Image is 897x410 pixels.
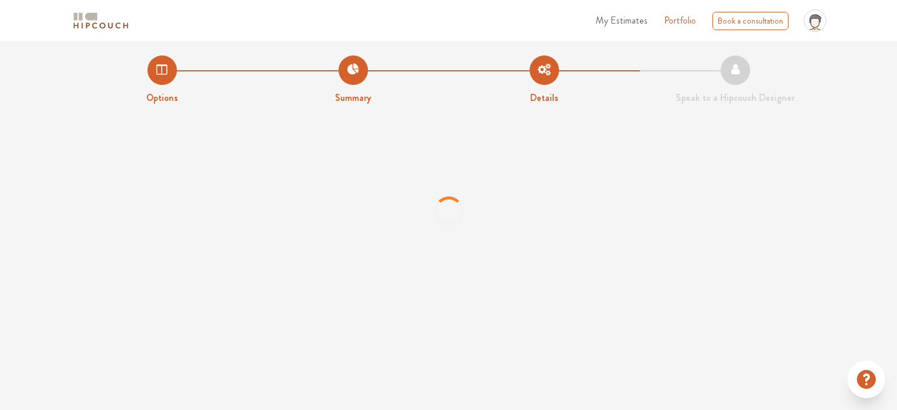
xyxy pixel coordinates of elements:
span: logo-horizontal.svg [71,8,130,34]
strong: Options [146,91,178,104]
img: logo-horizontal.svg [71,11,130,31]
strong: Speak to a Hipcouch Designer [676,91,794,104]
strong: Details [530,91,558,104]
div: Book a consultation [712,12,788,30]
span: My Estimates [596,14,648,27]
strong: Summary [335,91,371,104]
a: Portfolio [664,14,696,28]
